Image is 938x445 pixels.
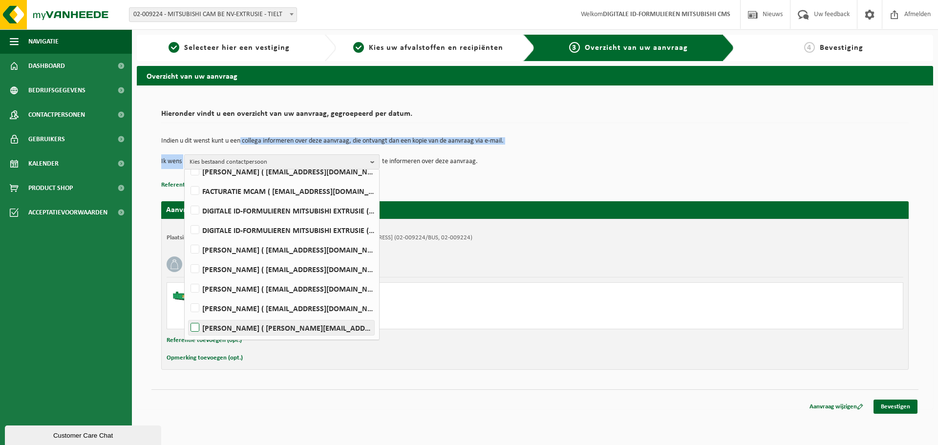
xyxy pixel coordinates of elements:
[189,203,374,218] label: DIGITALE ID-FORMULIEREN MITSUBISHI EXTRUSIE ( [EMAIL_ADDRESS][DOMAIN_NAME] )
[166,206,239,214] strong: Aanvraag voor [DATE]
[28,200,107,225] span: Acceptatievoorwaarden
[28,103,85,127] span: Contactpersonen
[585,44,688,52] span: Overzicht van uw aanvraag
[28,176,73,200] span: Product Shop
[161,138,909,145] p: Indien u dit wenst kunt u een collega informeren over deze aanvraag, die ontvangt dan een kopie v...
[382,154,478,169] p: te informeren over deze aanvraag.
[129,8,297,21] span: 02-009224 - MITSUBISHI CAM BE NV-EXTRUSIE - TIELT
[804,42,815,53] span: 4
[341,42,516,54] a: 2Kies uw afvalstoffen en recipiënten
[142,42,317,54] a: 1Selecteer hier een vestiging
[189,301,374,316] label: [PERSON_NAME] ( [EMAIL_ADDRESS][DOMAIN_NAME] )
[28,151,59,176] span: Kalender
[189,281,374,296] label: [PERSON_NAME] ( [EMAIL_ADDRESS][DOMAIN_NAME] )
[184,154,380,169] button: Kies bestaand contactpersoon
[189,164,374,179] label: [PERSON_NAME] ( [EMAIL_ADDRESS][DOMAIN_NAME] )
[28,54,65,78] span: Dashboard
[28,127,65,151] span: Gebruikers
[172,288,201,302] img: HK-XC-10-GN-00.png
[603,11,730,18] strong: DIGITALE ID-FORMULIEREN MITSUBISHI CMS
[369,44,503,52] span: Kies uw afvalstoffen en recipiënten
[28,78,85,103] span: Bedrijfsgegevens
[569,42,580,53] span: 3
[189,223,374,237] label: DIGITALE ID-FORMULIEREN MITSUBISHI EXTRUSIE (2) ( [EMAIL_ADDRESS][DOMAIN_NAME] )
[161,154,182,169] p: Ik wens
[28,29,59,54] span: Navigatie
[167,234,209,241] strong: Plaatsingsadres:
[189,320,374,335] label: [PERSON_NAME] ( [PERSON_NAME][EMAIL_ADDRESS][DOMAIN_NAME] )
[161,179,236,191] button: Referentie toevoegen (opt.)
[129,7,297,22] span: 02-009224 - MITSUBISHI CAM BE NV-EXTRUSIE - TIELT
[353,42,364,53] span: 2
[874,400,917,414] a: Bevestigen
[189,184,374,198] label: FACTURATIE MCAM ( [EMAIL_ADDRESS][DOMAIN_NAME] )
[211,316,574,324] div: Aantal: 1
[190,155,366,170] span: Kies bestaand contactpersoon
[167,334,242,347] button: Referentie toevoegen (opt.)
[189,262,374,276] label: [PERSON_NAME] ( [EMAIL_ADDRESS][DOMAIN_NAME] )
[820,44,863,52] span: Bevestiging
[189,242,374,257] label: [PERSON_NAME] ( [EMAIL_ADDRESS][DOMAIN_NAME] )
[167,352,243,364] button: Opmerking toevoegen (opt.)
[211,303,574,311] div: Ophalen en plaatsen lege container
[169,42,179,53] span: 1
[802,400,871,414] a: Aanvraag wijzigen
[5,424,163,445] iframe: chat widget
[161,110,909,123] h2: Hieronder vindt u een overzicht van uw aanvraag, gegroepeerd per datum.
[184,44,290,52] span: Selecteer hier een vestiging
[137,66,933,85] h2: Overzicht van uw aanvraag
